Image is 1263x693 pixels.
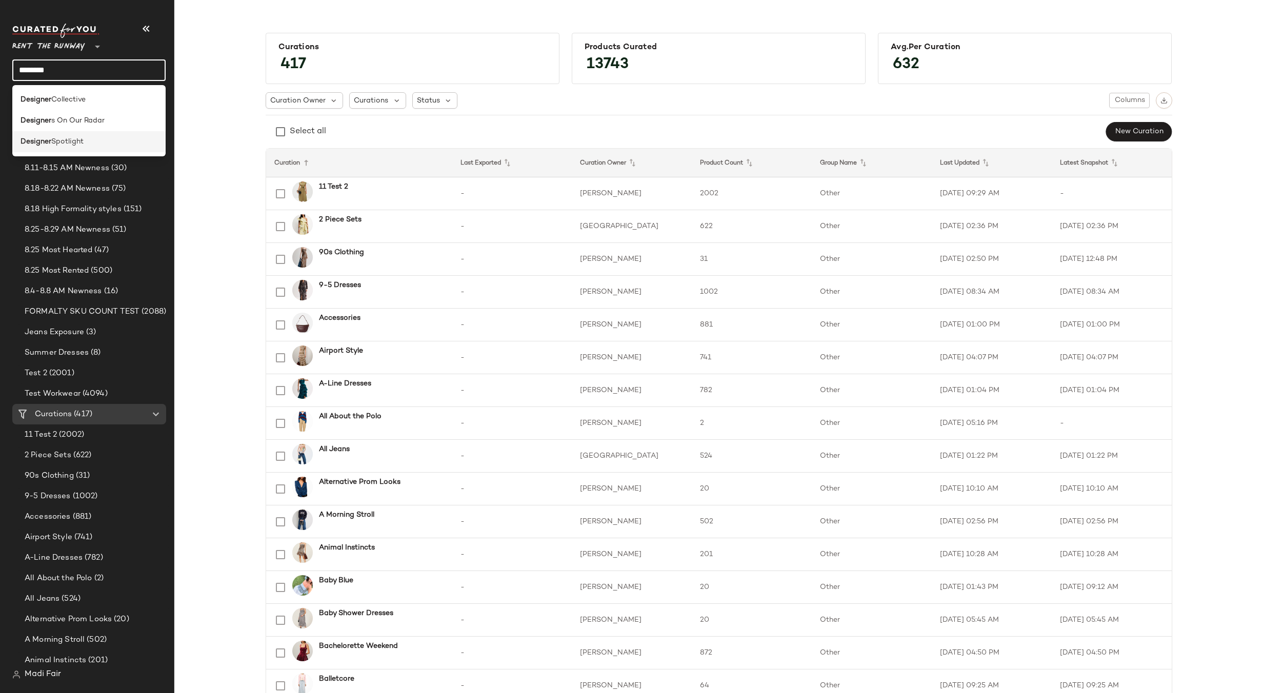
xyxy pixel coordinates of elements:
span: New Curation [1114,128,1163,136]
b: Baby Shower Dresses [319,608,393,619]
td: [DATE] 02:56 PM [932,505,1052,538]
td: [DATE] 05:45 AM [1052,604,1172,637]
td: [PERSON_NAME] [572,243,692,276]
td: [DATE] 05:45 AM [932,604,1052,637]
b: Baby Blue [319,575,353,586]
img: MRC1.jpg [292,542,313,563]
img: HTC286.jpg [292,280,313,300]
td: [DATE] 01:43 PM [932,571,1052,604]
span: Status [417,95,440,106]
td: Other [812,440,932,473]
td: Other [812,243,932,276]
td: [PERSON_NAME] [572,538,692,571]
td: 741 [692,341,812,374]
td: - [452,407,572,440]
td: Other [812,637,932,669]
span: (2088) [139,306,166,318]
img: TRI3.jpg [292,444,313,464]
img: SAO180.jpg [292,247,313,268]
b: Designer [21,136,51,147]
span: (622) [71,450,92,461]
td: [DATE] 01:04 PM [932,374,1052,407]
span: 632 [883,46,930,83]
th: Product Count [692,149,812,177]
b: All About the Polo [319,411,382,422]
td: [PERSON_NAME] [572,407,692,440]
div: Select all [290,126,326,138]
b: 11 Test 2 [319,181,348,192]
b: Designer [21,115,51,126]
td: Other [812,341,932,374]
span: (20) [112,614,129,625]
span: A-Line Dresses [25,552,83,564]
b: Accessories [319,313,360,323]
span: (1002) [71,491,98,502]
b: A Morning Stroll [319,509,374,520]
span: (2002) [57,429,84,441]
td: - [452,538,572,571]
td: 20 [692,571,812,604]
td: 622 [692,210,812,243]
span: (782) [83,552,103,564]
span: (201) [86,655,108,666]
td: - [452,440,572,473]
td: - [452,177,572,210]
b: Animal Instincts [319,542,375,553]
span: (417) [72,409,92,420]
img: CLUB239.jpg [292,575,313,596]
span: 8.11-8.15 AM Newness [25,162,109,174]
b: All Jeans [319,444,350,455]
td: Other [812,276,932,309]
span: Rent the Runway [12,35,85,53]
span: 8.18-8.22 AM Newness [25,183,110,195]
td: [DATE] 02:56 PM [1052,505,1172,538]
td: - [452,637,572,669]
td: 1002 [692,276,812,309]
td: - [452,309,572,341]
span: (75) [110,183,126,195]
td: [DATE] 10:10 AM [1052,473,1172,505]
img: AMR161.jpg [292,378,313,399]
img: WWW30.jpg [292,641,313,661]
span: (151) [122,203,142,215]
td: Other [812,210,932,243]
span: (47) [92,244,109,256]
td: [PERSON_NAME] [572,505,692,538]
span: (51) [110,224,127,236]
div: Curations [278,43,547,52]
td: [DATE] 02:50 PM [932,243,1052,276]
img: SAB44.jpg [292,477,313,497]
td: [PERSON_NAME] [572,177,692,210]
td: [PERSON_NAME] [572,309,692,341]
td: 502 [692,505,812,538]
td: 881 [692,309,812,341]
th: Curation Owner [572,149,692,177]
td: - [452,276,572,309]
span: Curations [35,409,72,420]
td: 2 [692,407,812,440]
td: 201 [692,538,812,571]
span: (2) [92,573,104,584]
span: (31) [74,470,90,482]
span: (16) [102,286,118,297]
span: Animal Instincts [25,655,86,666]
span: s On Our Radar [51,115,105,126]
b: A-Line Dresses [319,378,371,389]
th: Curation [266,149,452,177]
td: [DATE] 01:00 PM [932,309,1052,341]
td: [DATE] 10:28 AM [1052,538,1172,571]
img: CLV123.jpg [292,313,313,333]
span: (2001) [47,368,74,379]
b: 9-5 Dresses [319,280,361,291]
span: Airport Style [25,532,72,543]
td: - [452,604,572,637]
b: Balletcore [319,674,354,684]
img: ABG66.jpg [292,509,313,530]
span: 8.18 High Formality styles [25,203,122,215]
img: STJ24.jpg [292,214,313,235]
img: cfy_white_logo.C9jOOHJF.svg [12,24,99,38]
span: Curations [354,95,388,106]
span: Alternative Prom Looks [25,614,112,625]
span: (3) [84,327,96,338]
td: [PERSON_NAME] [572,276,692,309]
